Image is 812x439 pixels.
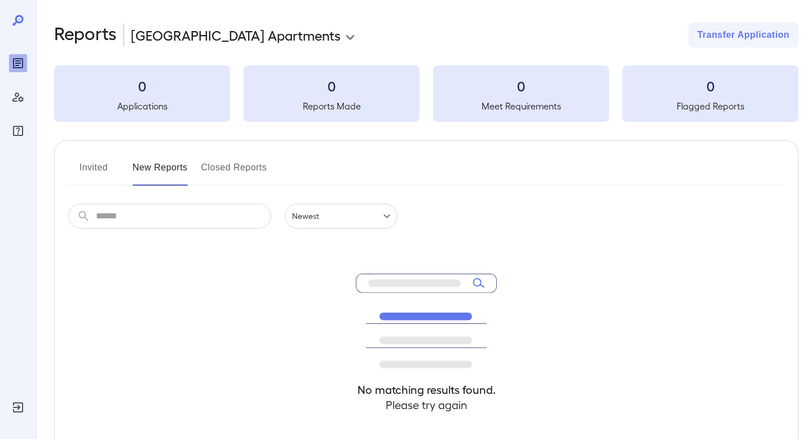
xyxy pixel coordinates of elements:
[356,382,497,397] h4: No matching results found.
[54,23,117,47] h2: Reports
[201,159,267,186] button: Closed Reports
[9,88,27,106] div: Manage Users
[68,159,119,186] button: Invited
[433,99,609,113] h5: Meet Requirements
[285,204,398,229] div: Newest
[131,26,341,44] p: [GEOGRAPHIC_DATA] Apartments
[9,122,27,140] div: FAQ
[54,99,230,113] h5: Applications
[356,397,497,412] h4: Please try again
[623,99,798,113] h5: Flagged Reports
[433,77,609,95] h3: 0
[54,65,798,122] summary: 0Applications0Reports Made0Meet Requirements0Flagged Reports
[244,77,420,95] h3: 0
[9,398,27,416] div: Log Out
[689,23,798,47] button: Transfer Application
[54,77,230,95] h3: 0
[9,54,27,72] div: Reports
[133,159,188,186] button: New Reports
[623,77,798,95] h3: 0
[244,99,420,113] h5: Reports Made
